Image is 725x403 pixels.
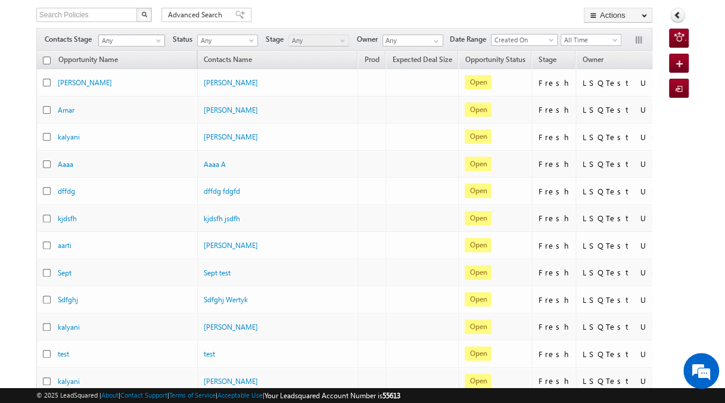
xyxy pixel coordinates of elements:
[582,159,671,169] div: LSQTest User
[204,78,258,87] a: [PERSON_NAME]
[204,377,258,386] a: [PERSON_NAME]
[465,184,491,198] span: Open
[198,53,258,69] span: Contacts Name
[58,349,69,358] a: test
[266,34,288,45] span: Stage
[582,349,671,359] div: LSQTest User
[58,377,80,386] a: kalyani
[357,34,382,45] span: Owner
[465,292,491,306] span: Open
[36,390,400,401] span: © 2025 LeadSquared | | | | |
[382,35,443,46] input: Type to Search
[217,391,263,399] a: Acceptable Use
[20,63,50,78] img: d_60004797649_company_0_60004797649
[197,35,258,46] a: Any
[538,294,570,305] div: Fresh
[204,160,226,169] a: Aaaa A
[491,34,558,46] a: Created On
[58,78,112,87] a: [PERSON_NAME]
[582,240,671,251] div: LSQTest User
[465,103,491,117] span: Open
[204,323,258,331] a: [PERSON_NAME]
[204,132,258,141] a: [PERSON_NAME]
[465,346,491,361] span: Open
[392,55,452,64] span: Expected Deal Size
[582,77,671,88] div: LSQTest User
[168,10,226,20] span: Advanced Search
[538,132,570,142] div: Fresh
[491,35,553,45] span: Created On
[538,376,570,386] div: Fresh
[288,35,349,46] a: Any
[52,53,124,69] a: Opportunity Name
[58,132,80,141] a: kalyani
[58,323,80,331] a: kalyani
[561,35,618,45] span: All Time
[538,159,570,169] div: Fresh
[204,106,258,114] a: [PERSON_NAME]
[58,241,71,250] a: aarti
[582,132,671,142] div: LSQTest User
[538,267,570,278] div: Fresh
[582,376,671,386] div: LSQTest User
[198,35,254,46] span: Any
[43,57,51,64] input: Check all records
[99,35,161,46] span: Any
[58,187,75,196] a: dffdg
[427,35,442,47] a: Show All Items
[465,129,491,144] span: Open
[582,55,603,64] span: Owner
[204,187,240,196] a: dffdg fdgfd
[58,160,73,169] a: Aaaa
[173,34,197,45] span: Status
[538,321,570,332] div: Fresh
[584,8,652,23] button: Actions
[582,213,671,224] div: LSQTest User
[538,77,570,88] div: Fresh
[538,213,570,224] div: Fresh
[582,186,671,197] div: LSQTest User
[204,214,240,223] a: kjdsfh jsdfh
[465,238,491,252] span: Open
[386,53,458,69] a: Expected Deal Size
[141,11,147,17] img: Search
[465,211,491,225] span: Open
[582,104,671,115] div: LSQTest User
[538,104,570,115] div: Fresh
[289,35,346,46] span: Any
[101,391,119,399] a: About
[582,321,671,332] div: LSQTest User
[538,240,570,251] div: Fresh
[162,315,216,331] em: Start Chat
[204,295,248,304] a: Sdfghj Wertyk
[62,63,200,78] div: Chat with us now
[265,391,400,400] span: Your Leadsquared Account Number is
[538,349,570,359] div: Fresh
[98,35,165,46] a: Any
[58,106,74,114] a: Amar
[58,295,78,304] a: Sdfghj
[561,34,621,46] a: All Time
[204,241,258,250] a: [PERSON_NAME]
[204,349,215,358] a: test
[120,391,167,399] a: Contact Support
[538,186,570,197] div: Fresh
[465,75,491,89] span: Open
[465,320,491,334] span: Open
[465,374,491,388] span: Open
[465,265,491,280] span: Open
[195,6,224,35] div: Minimize live chat window
[169,391,216,399] a: Terms of Service
[582,294,671,305] div: LSQTest User
[450,34,491,45] span: Date Range
[459,53,531,69] a: Opportunity Status
[364,55,379,64] span: Prod
[58,268,71,277] a: Sept
[582,267,671,278] div: LSQTest User
[58,214,77,223] a: kjdsfh
[465,157,491,171] span: Open
[532,53,562,69] a: Stage
[45,34,97,45] span: Contacts Stage
[15,110,217,305] textarea: Type your message and hit 'Enter'
[204,268,231,277] a: Sept test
